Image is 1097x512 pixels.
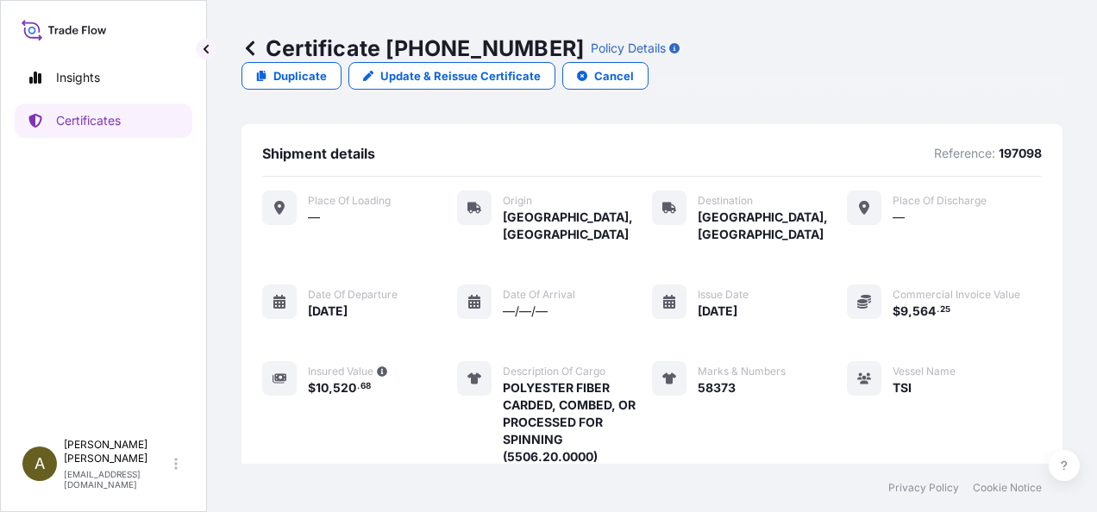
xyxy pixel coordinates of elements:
[56,112,121,129] p: Certificates
[999,145,1042,162] p: 197098
[241,62,342,90] a: Duplicate
[308,194,391,208] span: Place of Loading
[380,67,541,84] p: Update & Reissue Certificate
[348,62,555,90] a: Update & Reissue Certificate
[594,67,634,84] p: Cancel
[893,194,987,208] span: Place of discharge
[503,365,605,378] span: Description of cargo
[64,438,171,465] p: [PERSON_NAME] [PERSON_NAME]
[308,288,398,302] span: Date of departure
[503,288,575,302] span: Date of arrival
[308,365,373,378] span: Insured Value
[503,379,652,465] span: POLYESTER FIBER CARDED, COMBED, OR PROCESSED FOR SPINNING (5506.20.0000)
[893,365,956,378] span: Vessel Name
[940,307,950,313] span: 25
[262,145,375,162] span: Shipment details
[698,288,749,302] span: Issue Date
[64,469,171,490] p: [EMAIL_ADDRESS][DOMAIN_NAME]
[934,145,995,162] p: Reference:
[893,288,1020,302] span: Commercial Invoice Value
[503,209,652,243] span: [GEOGRAPHIC_DATA], [GEOGRAPHIC_DATA]
[698,379,736,396] span: 58373
[316,382,329,394] span: 10
[893,379,912,396] span: TSI
[698,365,786,378] span: Marks & Numbers
[273,67,327,84] p: Duplicate
[308,303,348,320] span: [DATE]
[893,305,900,317] span: $
[503,303,548,320] span: —/—/—
[308,382,316,394] span: $
[357,384,360,390] span: .
[308,209,320,226] span: —
[698,194,753,208] span: Destination
[591,40,666,57] p: Policy Details
[893,209,905,226] span: —
[562,62,649,90] button: Cancel
[900,305,908,317] span: 9
[912,305,936,317] span: 564
[973,481,1042,495] a: Cookie Notice
[888,481,959,495] a: Privacy Policy
[360,384,371,390] span: 68
[241,34,584,62] p: Certificate [PHONE_NUMBER]
[698,209,847,243] span: [GEOGRAPHIC_DATA], [GEOGRAPHIC_DATA]
[15,60,192,95] a: Insights
[503,194,532,208] span: Origin
[329,382,333,394] span: ,
[908,305,912,317] span: ,
[937,307,939,313] span: .
[15,103,192,138] a: Certificates
[34,455,45,472] span: A
[56,69,100,86] p: Insights
[698,303,737,320] span: [DATE]
[333,382,356,394] span: 520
